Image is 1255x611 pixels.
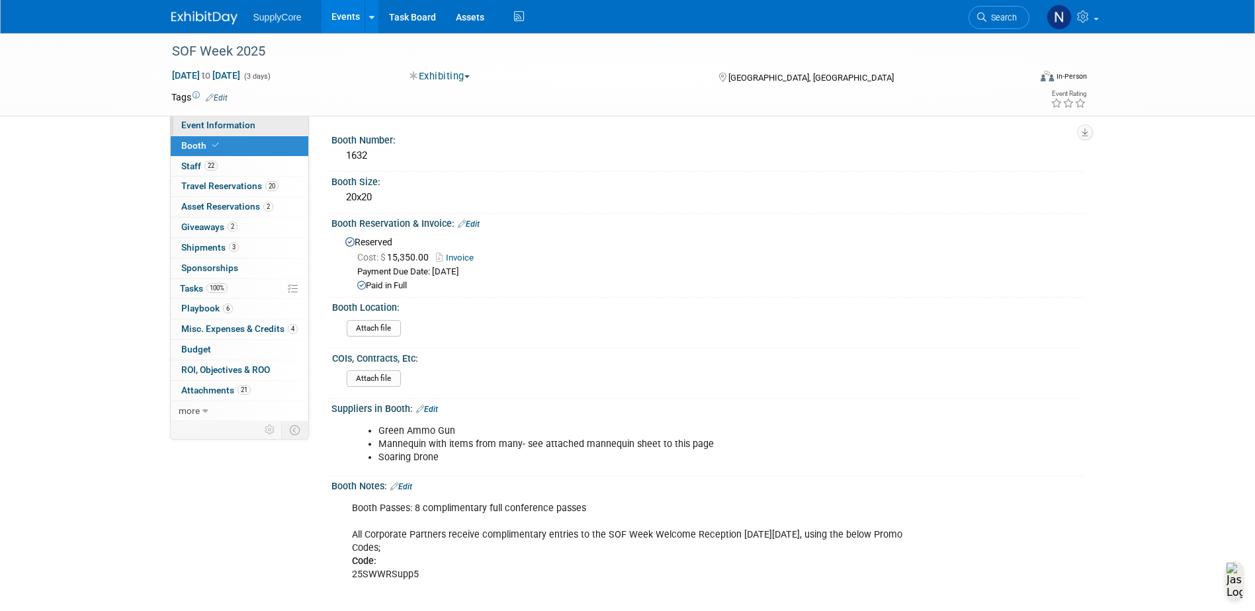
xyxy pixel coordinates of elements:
[331,214,1084,231] div: Booth Reservation & Invoice:
[458,220,480,229] a: Edit
[331,130,1084,147] div: Booth Number:
[181,323,298,334] span: Misc. Expenses & Credits
[331,399,1084,416] div: Suppliers in Booth:
[378,451,931,464] li: Soaring Drone
[171,360,308,380] a: ROI, Objectives & ROO
[357,266,1074,278] div: Payment Due Date: [DATE]
[181,140,222,151] span: Booth
[181,364,270,375] span: ROI, Objectives & ROO
[171,11,238,24] img: ExhibitDay
[357,252,387,263] span: Cost: $
[728,73,894,83] span: [GEOGRAPHIC_DATA], [GEOGRAPHIC_DATA]
[259,421,282,438] td: Personalize Event Tab Strip
[223,304,233,313] span: 6
[951,69,1088,89] div: Event Format
[171,136,308,156] a: Booth
[378,438,931,451] li: Mannequin with items from many- see attached mannequin sheet to this page
[171,91,228,104] td: Tags
[204,161,218,171] span: 22
[228,222,238,231] span: 2
[167,40,1010,63] div: SOF Week 2025
[181,161,218,171] span: Staff
[180,283,228,294] span: Tasks
[341,232,1074,292] div: Reserved
[181,120,255,130] span: Event Information
[1051,91,1086,97] div: Event Rating
[229,242,239,252] span: 3
[986,13,1017,22] span: Search
[1047,5,1072,30] img: Nellie Miller
[171,177,308,196] a: Travel Reservations20
[1041,71,1054,81] img: Format-Inperson.png
[352,555,376,567] b: Code:
[200,70,212,81] span: to
[181,385,251,395] span: Attachments
[357,280,1074,292] div: Paid in Full
[1056,71,1087,81] div: In-Person
[171,218,308,237] a: Giveaways2
[171,69,241,81] span: [DATE] [DATE]
[436,253,480,263] a: Invoice
[332,298,1078,314] div: Booth Location:
[171,197,308,217] a: Asset Reservations2
[263,202,273,212] span: 2
[341,187,1074,208] div: 20x20
[171,401,308,421] a: more
[332,348,1078,365] div: COIs, Contracts, Etc:
[206,93,228,102] a: Edit
[171,157,308,177] a: Staff22
[212,142,219,149] i: Booth reservation complete
[171,319,308,339] a: Misc. Expenses & Credits4
[206,283,228,293] span: 100%
[171,299,308,319] a: Playbook6
[416,405,438,414] a: Edit
[253,12,302,22] span: SupplyCore
[969,6,1029,29] a: Search
[390,482,412,491] a: Edit
[171,238,308,258] a: Shipments3
[181,263,238,273] span: Sponsorships
[331,172,1084,188] div: Booth Size:
[341,145,1074,166] div: 1632
[171,259,308,278] a: Sponsorships
[288,324,298,334] span: 4
[181,303,233,313] span: Playbook
[179,405,200,416] span: more
[171,279,308,299] a: Tasks100%
[265,181,279,191] span: 20
[181,181,279,191] span: Travel Reservations
[171,340,308,360] a: Budget
[243,72,271,81] span: (3 days)
[238,385,251,395] span: 21
[181,222,238,232] span: Giveaways
[331,476,1084,493] div: Booth Notes:
[405,69,475,83] button: Exhibiting
[171,116,308,136] a: Event Information
[171,381,308,401] a: Attachments21
[357,252,434,263] span: 15,350.00
[281,421,308,438] td: Toggle Event Tabs
[181,201,273,212] span: Asset Reservations
[181,242,239,253] span: Shipments
[181,344,211,354] span: Budget
[378,425,931,438] li: Green Ammo Gun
